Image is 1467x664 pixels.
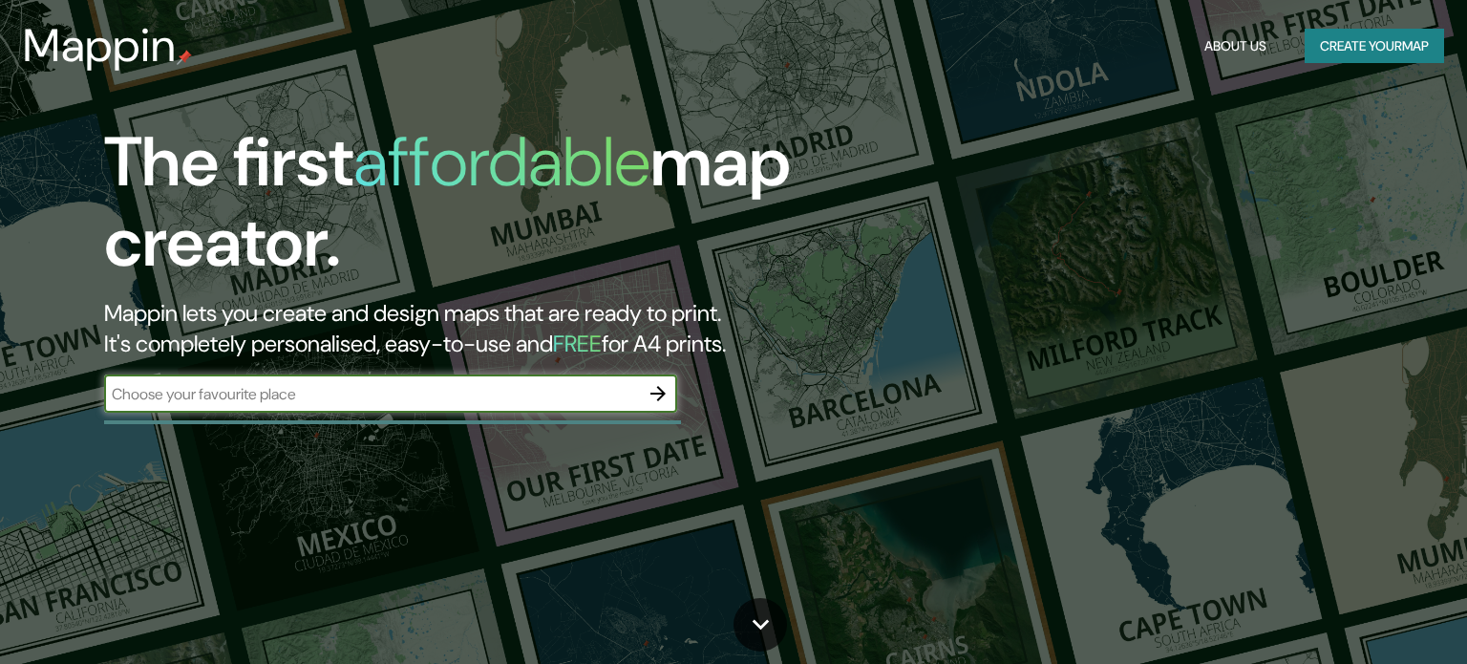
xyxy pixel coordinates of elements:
button: Create yourmap [1305,29,1444,64]
h3: Mappin [23,19,177,73]
img: mappin-pin [177,50,192,65]
input: Choose your favourite place [104,383,639,405]
button: About Us [1197,29,1274,64]
h5: FREE [553,329,602,358]
h2: Mappin lets you create and design maps that are ready to print. It's completely personalised, eas... [104,298,838,359]
h1: affordable [353,118,650,206]
h1: The first map creator. [104,122,838,298]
